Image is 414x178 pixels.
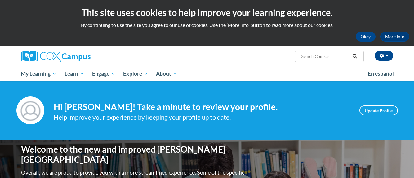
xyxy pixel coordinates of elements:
a: My Learning [17,67,61,81]
button: Search [350,53,359,60]
img: Profile Image [16,96,44,124]
a: More Info [380,32,409,42]
span: Explore [123,70,148,78]
a: En español [364,67,398,80]
span: Learn [65,70,84,78]
a: About [152,67,181,81]
div: Help improve your experience by keeping your profile up to date. [54,112,350,122]
input: Search Courses [300,53,350,60]
h2: This site uses cookies to help improve your learning experience. [5,6,409,19]
a: Cox Campus [21,51,139,62]
span: My Learning [21,70,56,78]
button: Account Settings [375,51,393,61]
div: Main menu [12,67,403,81]
p: By continuing to use the site you agree to our use of cookies. Use the ‘More info’ button to read... [5,22,409,29]
span: About [156,70,177,78]
span: En español [368,70,394,77]
a: Explore [119,67,152,81]
span: Engage [92,70,115,78]
button: Okay [356,32,376,42]
a: Learn [60,67,88,81]
a: Update Profile [359,105,398,115]
h1: Welcome to the new and improved [PERSON_NAME][GEOGRAPHIC_DATA] [21,144,246,165]
a: Engage [88,67,119,81]
img: Cox Campus [21,51,91,62]
h4: Hi [PERSON_NAME]! Take a minute to review your profile. [54,102,350,112]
